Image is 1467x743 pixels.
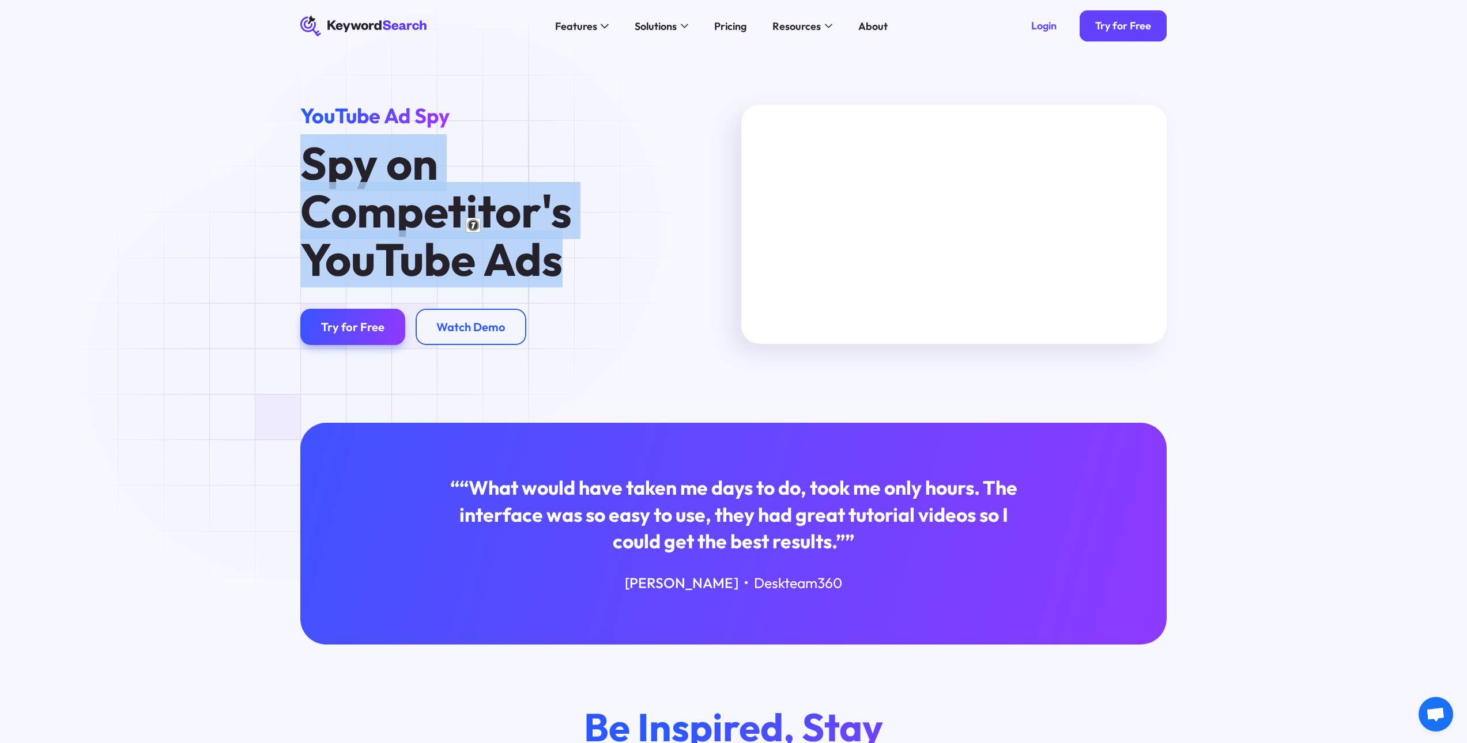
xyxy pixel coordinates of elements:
[714,18,746,34] div: Pricing
[1016,10,1072,41] a: Login
[754,573,842,593] div: Deskteam360
[635,18,677,34] div: Solutions
[858,18,888,34] div: About
[300,139,674,283] h1: Spy on Competitor's YouTube Ads
[300,103,450,128] span: YouTube Ad Spy
[772,18,821,34] div: Resources
[300,309,405,345] a: Try for Free
[321,320,384,334] div: Try for Free
[1095,20,1151,33] div: Try for Free
[707,16,755,36] a: Pricing
[436,320,506,334] div: Watch Demo
[1419,697,1453,731] a: 开放式聊天
[851,16,896,36] a: About
[466,218,481,233] img: 点击展开翻译结果
[1080,10,1167,41] a: Try for Free
[625,573,738,593] div: [PERSON_NAME]
[741,105,1167,344] iframe: Spy on Your Competitor's Keywords & YouTube Ads (Free Trial Link Below)
[443,475,1024,555] div: ““What would have taken me days to do, took me only hours. The interface was so easy to use, they...
[555,18,597,34] div: Features
[1031,20,1057,33] div: Login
